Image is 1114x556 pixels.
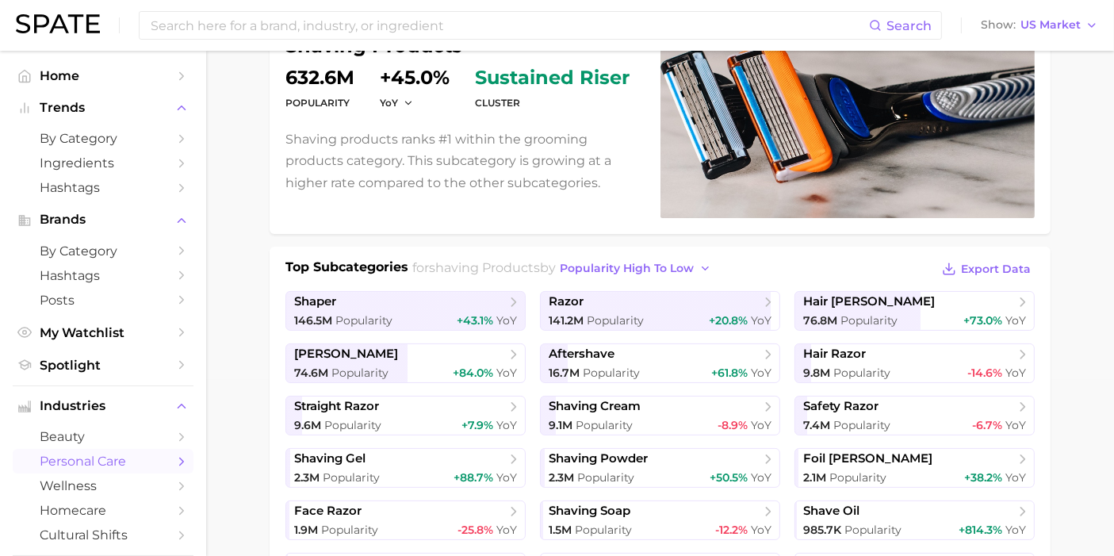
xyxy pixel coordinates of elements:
[285,396,526,435] a: straight razor9.6m Popularity+7.9% YoY
[13,353,193,378] a: Spotlight
[981,21,1016,29] span: Show
[13,498,193,523] a: homecare
[285,291,526,331] a: shaper146.5m Popularity+43.1% YoY
[583,366,640,380] span: Popularity
[1020,21,1081,29] span: US Market
[285,448,526,488] a: shaving gel2.3m Popularity+88.7% YoY
[496,313,517,328] span: YoY
[331,366,389,380] span: Popularity
[380,96,398,109] span: YoY
[540,448,780,488] a: shaving powder2.3m Popularity+50.5% YoY
[1005,418,1026,432] span: YoY
[803,418,830,432] span: 7.4m
[549,313,584,328] span: 141.2m
[803,313,837,328] span: 76.8m
[13,151,193,175] a: Ingredients
[461,418,493,432] span: +7.9%
[285,128,641,194] p: Shaving products ranks #1 within the grooming products category. This subcategory is growing at a...
[324,418,381,432] span: Popularity
[751,418,771,432] span: YoY
[13,63,193,88] a: Home
[40,68,167,83] span: Home
[323,470,380,485] span: Popularity
[718,418,748,432] span: -8.9%
[40,180,167,195] span: Hashtags
[977,15,1102,36] button: ShowUS Market
[803,504,859,519] span: shave oil
[833,418,890,432] span: Popularity
[380,68,450,87] dd: +45.0%
[751,313,771,328] span: YoY
[576,418,633,432] span: Popularity
[803,347,866,362] span: hair razor
[967,366,1002,380] span: -14.6%
[961,263,1031,276] span: Export Data
[715,523,748,537] span: -12.2%
[496,366,517,380] span: YoY
[549,523,572,537] span: 1.5m
[1005,470,1026,485] span: YoY
[40,131,167,146] span: by Category
[40,101,167,115] span: Trends
[13,320,193,345] a: My Watchlist
[40,527,167,543] span: cultural shifts
[751,523,771,537] span: YoY
[475,68,630,87] span: sustained riser
[40,213,167,227] span: Brands
[587,313,644,328] span: Popularity
[40,399,167,413] span: Industries
[13,449,193,474] a: personal care
[13,288,193,313] a: Posts
[496,470,517,485] span: YoY
[972,418,1002,432] span: -6.7%
[40,358,167,373] span: Spotlight
[13,126,193,151] a: by Category
[1005,523,1026,537] span: YoY
[549,399,641,414] span: shaving cream
[294,523,318,537] span: 1.9m
[833,366,890,380] span: Popularity
[549,504,630,519] span: shaving soap
[13,474,193,498] a: wellness
[294,399,379,414] span: straight razor
[13,175,193,200] a: Hashtags
[938,258,1035,280] button: Export Data
[294,347,398,362] span: [PERSON_NAME]
[294,470,320,485] span: 2.3m
[549,347,614,362] span: aftershave
[13,208,193,232] button: Brands
[844,523,902,537] span: Popularity
[285,36,641,56] h1: shaving products
[803,470,826,485] span: 2.1m
[40,503,167,518] span: homecare
[294,451,366,466] span: shaving gel
[40,293,167,308] span: Posts
[794,448,1035,488] a: foil [PERSON_NAME]2.1m Popularity+38.2% YoY
[285,68,354,87] dd: 632.6m
[549,366,580,380] span: 16.7m
[40,155,167,171] span: Ingredients
[294,418,321,432] span: 9.6m
[13,523,193,547] a: cultural shifts
[13,263,193,288] a: Hashtags
[794,396,1035,435] a: safety razor7.4m Popularity-6.7% YoY
[496,523,517,537] span: YoY
[540,343,780,383] a: aftershave16.7m Popularity+61.8% YoY
[794,343,1035,383] a: hair razor9.8m Popularity-14.6% YoY
[40,243,167,259] span: by Category
[16,14,100,33] img: SPATE
[294,504,362,519] span: face razor
[549,451,648,466] span: shaving powder
[577,470,634,485] span: Popularity
[575,523,632,537] span: Popularity
[457,313,493,328] span: +43.1%
[751,366,771,380] span: YoY
[963,313,1002,328] span: +73.0%
[40,478,167,493] span: wellness
[803,294,935,309] span: hair [PERSON_NAME]
[285,258,408,282] h1: Top Subcategories
[13,394,193,418] button: Industries
[561,262,695,275] span: popularity high to low
[549,418,572,432] span: 9.1m
[294,366,328,380] span: 74.6m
